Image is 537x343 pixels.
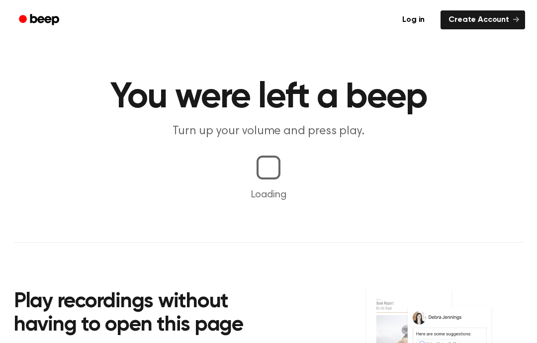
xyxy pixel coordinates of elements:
[12,10,68,30] a: Beep
[78,123,459,140] p: Turn up your volume and press play.
[12,187,525,202] p: Loading
[14,80,523,115] h1: You were left a beep
[441,10,525,29] a: Create Account
[14,290,282,338] h2: Play recordings without having to open this page
[392,8,435,31] a: Log in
